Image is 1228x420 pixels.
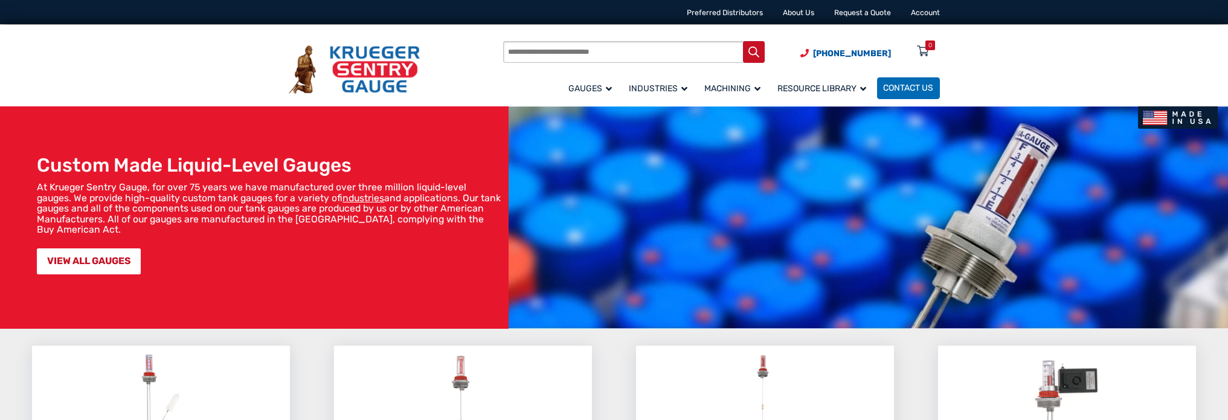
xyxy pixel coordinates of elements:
span: Resource Library [777,83,866,94]
a: Resource Library [771,76,877,100]
img: Krueger Sentry Gauge [289,45,420,94]
span: Gauges [568,83,612,94]
img: bg_hero_bannerksentry [509,106,1228,329]
a: Phone Number (920) 434-8860 [800,47,891,60]
span: Contact Us [883,83,933,94]
a: industries [342,192,384,204]
a: About Us [783,8,814,17]
span: Industries [629,83,687,94]
a: VIEW ALL GAUGES [37,248,141,274]
a: Gauges [562,76,623,100]
a: Contact Us [877,77,940,99]
div: 0 [928,40,932,50]
a: Machining [698,76,771,100]
span: Machining [704,83,760,94]
a: Account [911,8,940,17]
img: Made In USA [1138,106,1217,129]
p: At Krueger Sentry Gauge, for over 75 years we have manufactured over three million liquid-level g... [37,182,503,235]
a: Industries [623,76,698,100]
a: Request a Quote [834,8,891,17]
h1: Custom Made Liquid-Level Gauges [37,154,503,177]
span: [PHONE_NUMBER] [813,48,891,59]
a: Preferred Distributors [687,8,763,17]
